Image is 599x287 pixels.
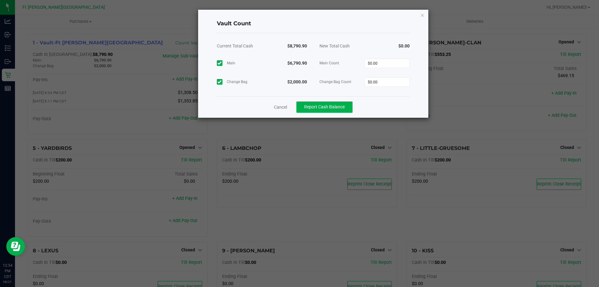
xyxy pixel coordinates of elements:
h4: Vault Count [217,20,410,28]
strong: $2,000.00 [287,79,307,84]
a: Cancel [274,104,287,110]
span: Change Bag [227,79,247,85]
strong: $6,790.90 [287,61,307,66]
button: Report Cash Balance [296,101,353,113]
strong: $0.00 [398,43,410,48]
span: Change Bag Count [319,79,365,85]
span: Current Total Cash [217,43,253,48]
span: Report Cash Balance [304,104,345,109]
form-toggle: Include in count [217,60,225,66]
span: Main Count [319,60,365,66]
span: New Total Cash [319,43,350,48]
strong: $8,790.90 [287,43,307,48]
iframe: Resource center [6,237,25,256]
span: Main [227,60,235,66]
form-toggle: Include in count [217,79,225,85]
